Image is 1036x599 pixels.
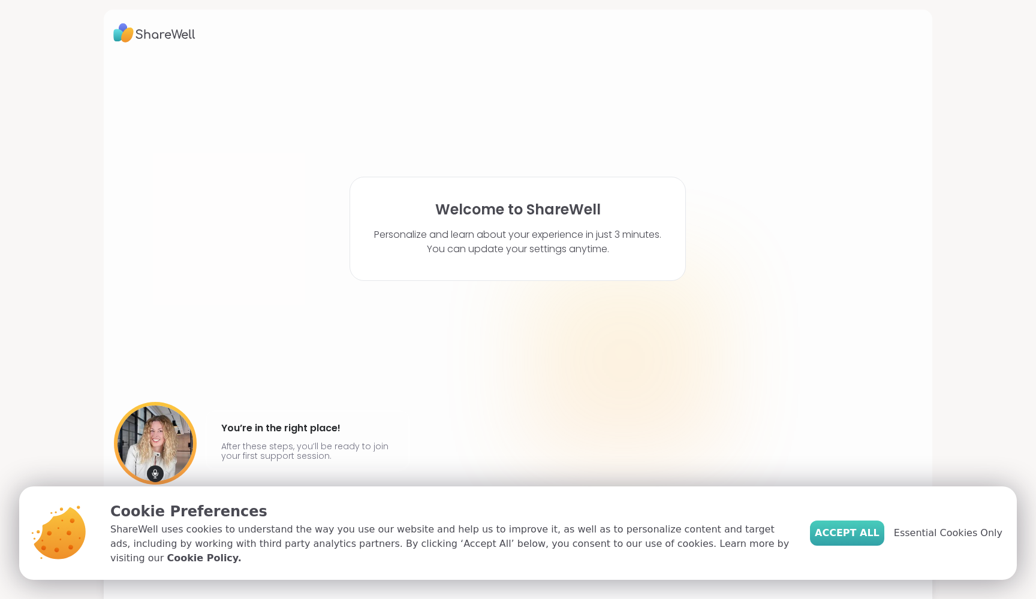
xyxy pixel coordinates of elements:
p: Cookie Preferences [110,501,791,522]
button: Accept All [810,521,884,546]
img: ShareWell Logo [113,19,195,47]
h4: You’re in the right place! [221,419,394,438]
span: Essential Cookies Only [894,526,1002,540]
a: Cookie Policy. [167,551,241,565]
h1: Welcome to ShareWell [435,201,601,218]
span: Accept All [815,526,880,540]
p: ShareWell uses cookies to understand the way you use our website and help us to improve it, as we... [110,522,791,565]
p: After these steps, you’ll be ready to join your first support session. [221,441,394,461]
img: mic icon [147,465,164,482]
p: Personalize and learn about your experience in just 3 minutes. You can update your settings anytime. [374,228,661,256]
img: User image [114,402,197,485]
